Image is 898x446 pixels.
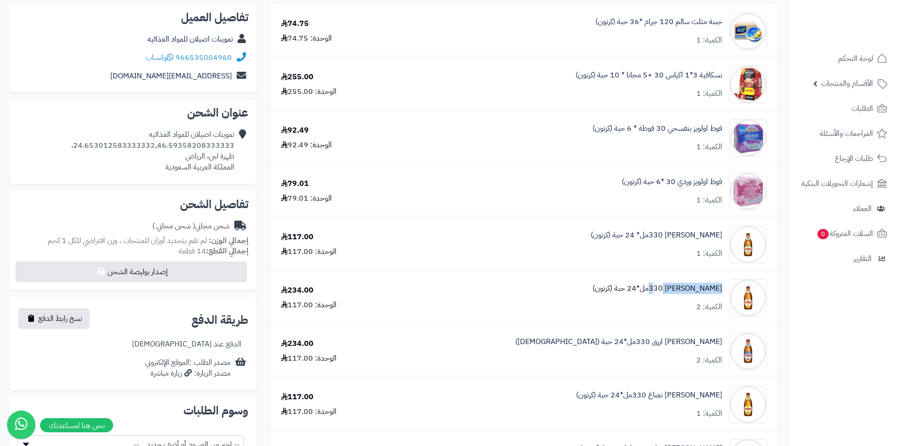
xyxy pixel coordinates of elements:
[17,107,248,118] h2: عنوان الشحن
[576,70,722,81] a: نسكافية 3*1 اكياس 30 +5 مجانا * 10 حبة (كرتون)
[730,172,766,210] img: 1747491867-61f2dbc2-26a6-427f-9345-f0fbb213-90x90.jpg
[281,18,309,29] div: 74.75
[191,314,248,326] h2: طريقة الدفع
[17,199,248,210] h2: تفاصيل الشحن
[281,178,309,189] div: 79.01
[152,221,230,232] div: شحن مجاني
[515,337,722,347] a: [PERSON_NAME] ازرق 330مل*24 حبة ([DEMOGRAPHIC_DATA])
[793,197,892,220] a: العملاء
[281,140,332,151] div: الوحدة: 92.49
[622,177,722,187] a: فوط اولويز وردي 30 *6 حبة (كرتون)
[38,313,82,324] span: نسخ رابط الدفع
[71,129,234,172] div: تموينات اصيلان للمواد الغذائيه 24.653012583333332,46.59358208333333، ظهرة لبن، الرياض المملكة الع...
[793,247,892,270] a: التقارير
[816,227,873,240] span: السلات المتروكة
[281,392,313,403] div: 117.00
[801,177,873,190] span: إشعارات التحويلات البنكية
[593,123,722,134] a: فوط اولويز بنفسجي 30 فوطة * 6 حبة (كرتون)
[209,235,248,246] strong: إجمالي الوزن:
[730,66,766,103] img: 1747343287-81f9ODSZzBL._AC_SL1500-90x90.jpg
[281,406,337,417] div: الوحدة: 117.00
[281,353,337,364] div: الوحدة: 117.00
[730,386,766,423] img: 1747727626-6006f9b2-151f-4955-88c3-435ab682-90x90.jpg
[851,102,873,115] span: الطلبات
[817,229,829,239] span: 0
[281,285,313,296] div: 234.00
[281,338,313,349] div: 234.00
[110,70,232,82] a: [EMAIL_ADDRESS][DOMAIN_NAME]
[696,88,722,99] div: الكمية: 1
[696,195,722,206] div: الكمية: 1
[835,152,873,165] span: طلبات الإرجاع
[730,12,766,50] img: 1747327806-Screenshot%202025-05-15%20194829-90x90.jpg
[281,125,309,136] div: 92.49
[853,202,872,215] span: العملاء
[152,220,195,232] span: ( شحن مجاني )
[820,127,873,140] span: المراجعات والأسئلة
[281,300,337,311] div: الوحدة: 117.00
[730,226,766,263] img: 1747727251-6e562dc2-177b-4697-85bf-e38f79d8-90x90.jpg
[16,261,247,282] button: إصدار بوليصة الشحن
[854,252,872,265] span: التقارير
[793,222,892,245] a: السلات المتروكة0
[576,390,722,401] a: [PERSON_NAME] نعناع 330مل*24 حبة (كرتون)
[696,142,722,152] div: الكمية: 1
[281,246,337,257] div: الوحدة: 117.00
[838,52,873,65] span: لوحة التحكم
[696,248,722,259] div: الكمية: 1
[281,86,337,97] div: الوحدة: 255.00
[730,279,766,317] img: 1747727413-90c0d877-8358-4682-89fa-0117a071-90x90.jpg
[593,283,722,294] a: [PERSON_NAME] 330مل*24 حبة (كرتون)
[793,172,892,195] a: إشعارات التحويلات البنكية
[793,147,892,170] a: طلبات الإرجاع
[179,245,248,257] small: 14 قطعة
[730,119,766,157] img: 1747491706-1ab535ce-a2dc-4272-b533-cff6ad5f-90x90.jpg
[132,339,241,350] div: الدفع عند [DEMOGRAPHIC_DATA]
[18,308,90,329] button: نسخ رابط الدفع
[145,368,231,379] div: مصدر الزيارة: زيارة مباشرة
[281,72,313,83] div: 255.00
[793,122,892,145] a: المراجعات والأسئلة
[821,77,873,90] span: الأقسام والمنتجات
[145,357,231,379] div: مصدر الطلب :الموقع الإلكتروني
[591,230,722,241] a: [PERSON_NAME] 330مل* 24 حبة (كرتون)
[148,34,233,45] a: تموينات اصيلان للمواد الغذائيه
[793,97,892,120] a: الطلبات
[595,17,722,27] a: جبنة مثلث سالم 120 جرام *36 حبة (كرتون)
[696,35,722,46] div: الكمية: 1
[48,235,207,246] span: لم تقم بتحديد أوزان للمنتجات ، وزن افتراضي للكل 1 كجم
[281,193,332,204] div: الوحدة: 79.01
[793,47,892,70] a: لوحة التحكم
[696,408,722,419] div: الكمية: 1
[696,355,722,366] div: الكمية: 2
[17,12,248,23] h2: تفاصيل العميل
[146,52,173,63] a: واتساب
[206,245,248,257] strong: إجمالي القطع:
[281,33,332,44] div: الوحدة: 74.75
[175,52,232,63] a: 966535004960
[730,332,766,370] img: 1747727522-137a2c2e-3ba4-4596-9a8d-cae0e24a-90x90.jpg
[281,232,313,243] div: 117.00
[696,302,722,312] div: الكمية: 2
[17,405,248,416] h2: وسوم الطلبات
